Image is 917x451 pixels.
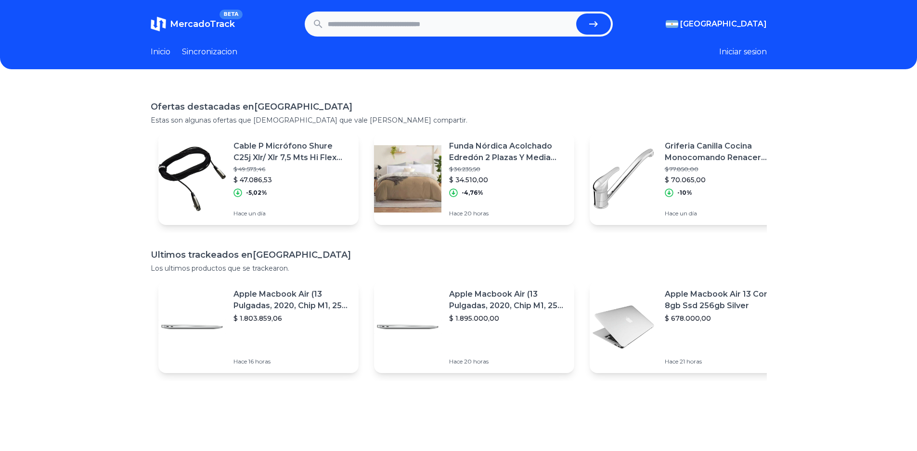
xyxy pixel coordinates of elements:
h1: Ultimos trackeados en [GEOGRAPHIC_DATA] [151,248,767,262]
p: -5,02% [246,189,267,197]
img: Featured image [374,293,441,361]
p: Hace 20 horas [449,358,567,365]
img: Featured image [374,145,441,213]
button: [GEOGRAPHIC_DATA] [666,18,767,30]
a: MercadoTrackBETA [151,16,235,32]
p: Los ultimos productos que se trackearon. [151,263,767,273]
img: MercadoTrack [151,16,166,32]
h1: Ofertas destacadas en [GEOGRAPHIC_DATA] [151,100,767,113]
p: Apple Macbook Air (13 Pulgadas, 2020, Chip M1, 256 Gb De Ssd, 8 Gb De Ram) - Plata [449,288,567,312]
a: Sincronizacion [182,46,237,58]
p: $ 34.510,00 [449,175,567,185]
a: Inicio [151,46,170,58]
img: Featured image [158,293,226,361]
p: Hace 16 horas [233,358,351,365]
p: Griferia Canilla Cocina Monocomando Renacer [PERSON_NAME] 20-102 [665,140,782,163]
span: [GEOGRAPHIC_DATA] [680,18,767,30]
p: -10% [677,189,692,197]
p: Hace un día [665,210,782,217]
p: Hace 20 horas [449,210,567,217]
p: $ 70.065,00 [665,175,782,185]
img: Featured image [590,145,657,213]
p: -4,76% [462,189,483,197]
p: $ 47.086,53 [233,175,351,185]
img: Argentina [666,20,678,28]
p: $ 1.803.859,06 [233,313,351,323]
p: Apple Macbook Air (13 Pulgadas, 2020, Chip M1, 256 Gb De Ssd, 8 Gb De Ram) - Plata [233,288,351,312]
button: Iniciar sesion [719,46,767,58]
p: $ 49.573,46 [233,165,351,173]
a: Featured imageApple Macbook Air (13 Pulgadas, 2020, Chip M1, 256 Gb De Ssd, 8 Gb De Ram) - Plata$... [158,281,359,373]
span: MercadoTrack [170,19,235,29]
img: Featured image [590,293,657,361]
p: $ 678.000,00 [665,313,782,323]
p: $ 36.235,50 [449,165,567,173]
p: Funda Nórdica Acolchado Edredón 2 Plazas Y Media 200h 2 1/2! [449,140,567,163]
p: Estas son algunas ofertas que [DEMOGRAPHIC_DATA] que vale [PERSON_NAME] compartir. [151,115,767,125]
a: Featured imageApple Macbook Air 13 Core I5 8gb Ssd 256gb Silver$ 678.000,00Hace 21 horas [590,281,790,373]
p: Hace 21 horas [665,358,782,365]
img: Featured image [158,145,226,213]
a: Featured imageFunda Nórdica Acolchado Edredón 2 Plazas Y Media 200h 2 1/2!$ 36.235,50$ 34.510,00-... [374,133,574,225]
p: Cable P Micrófono Shure C25j Xlr/ Xlr 7,5 Mts Hi Flex Cuo [233,140,351,163]
a: Featured imageCable P Micrófono Shure C25j Xlr/ Xlr 7,5 Mts Hi Flex Cuo$ 49.573,46$ 47.086,53-5,0... [158,133,359,225]
a: Featured imageGriferia Canilla Cocina Monocomando Renacer [PERSON_NAME] 20-102$ 77.850,00$ 70.065... [590,133,790,225]
p: $ 77.850,00 [665,165,782,173]
p: Hace un día [233,210,351,217]
p: Apple Macbook Air 13 Core I5 8gb Ssd 256gb Silver [665,288,782,312]
a: Featured imageApple Macbook Air (13 Pulgadas, 2020, Chip M1, 256 Gb De Ssd, 8 Gb De Ram) - Plata$... [374,281,574,373]
span: BETA [220,10,242,19]
p: $ 1.895.000,00 [449,313,567,323]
